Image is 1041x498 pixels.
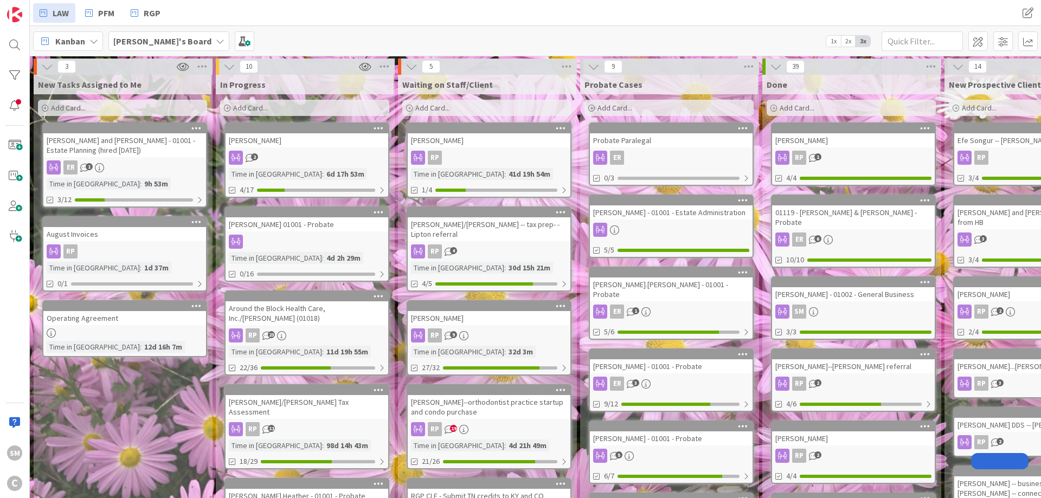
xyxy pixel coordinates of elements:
div: 6d 17h 53m [324,168,367,180]
span: 4 [450,247,457,254]
a: August InvoicesRPTime in [GEOGRAPHIC_DATA]:1d 37m0/1 [42,216,207,292]
div: ER [610,305,624,319]
a: Probate ParalegalER0/3 [589,122,754,186]
div: [PERSON_NAME] - 01001 - Probate [590,422,753,445]
a: 01119 - [PERSON_NAME] & [PERSON_NAME] - ProbateER10/10 [771,195,936,268]
a: [PERSON_NAME].[PERSON_NAME] - 01001 - ProbateER5/6 [589,267,754,340]
span: In Progress [220,79,266,90]
div: RP [792,449,806,463]
div: [PERSON_NAME] [408,133,570,147]
a: [PERSON_NAME]--[PERSON_NAME] referralRP4/6 [771,348,936,412]
div: RP [408,244,570,258]
div: RP [772,151,935,165]
div: 30d 15h 21m [506,262,553,274]
span: 18/29 [240,456,258,467]
a: [PERSON_NAME] and [PERSON_NAME] - 01001 - Estate Planning (hired [DATE])ERTime in [GEOGRAPHIC_DAT... [42,122,207,208]
span: 2x [841,36,856,47]
a: [PERSON_NAME] - 01001 - Estate Administration5/5 [589,195,754,258]
div: RP [408,151,570,165]
a: [PERSON_NAME]RP4/4 [771,421,936,484]
div: [PERSON_NAME] and [PERSON_NAME] - 01001 - Estate Planning (hired [DATE]) [43,124,206,157]
div: RP [772,449,935,463]
span: 2 [251,153,258,160]
div: RP [974,435,988,449]
span: LAW [53,7,69,20]
span: 9 [604,60,622,73]
span: 4/17 [240,184,254,196]
div: 01119 - [PERSON_NAME] & [PERSON_NAME] - Probate [772,196,935,229]
span: Add Card... [597,103,632,113]
div: 32d 3m [506,346,536,358]
a: [PERSON_NAME] 01001 - ProbateTime in [GEOGRAPHIC_DATA]:4d 2h 29m0/16 [224,206,389,282]
a: [PERSON_NAME]RPTime in [GEOGRAPHIC_DATA]:32d 3m27/32 [407,300,571,376]
a: [PERSON_NAME]Time in [GEOGRAPHIC_DATA]:6d 17h 53m4/17 [224,122,389,198]
div: ER [792,232,806,247]
div: ER [610,151,624,165]
span: 3/4 [968,254,979,266]
div: RP [63,244,78,258]
span: 5 [422,60,440,73]
span: : [504,346,506,358]
div: 12d 16h 7m [142,341,185,353]
div: ER [590,305,753,319]
div: [PERSON_NAME] - 01001 - Probate [590,431,753,445]
div: Time in [GEOGRAPHIC_DATA] [47,262,140,274]
div: Time in [GEOGRAPHIC_DATA] [229,346,322,358]
a: [PERSON_NAME] - 01001 - ProbateER9/12 [589,348,754,412]
div: RP [792,377,806,391]
div: Time in [GEOGRAPHIC_DATA] [411,346,504,358]
a: RGP [124,3,167,23]
div: [PERSON_NAME] - 01001 - Estate Administration [590,196,753,219]
span: 0/1 [57,278,68,289]
span: 1x [826,36,841,47]
div: Probate Paralegal [590,124,753,147]
div: [PERSON_NAME] [408,124,570,147]
div: SM [7,445,22,461]
div: ER [590,377,753,391]
span: 2/4 [968,326,979,338]
span: : [140,341,142,353]
div: Time in [GEOGRAPHIC_DATA] [229,439,322,451]
div: [PERSON_NAME]--orthodontist practice startup and condo purchase [408,395,570,419]
span: 4/6 [786,398,796,410]
div: [PERSON_NAME] [772,124,935,147]
b: [PERSON_NAME]'s Board [113,36,211,47]
div: 4d 2h 29m [324,252,363,264]
span: 10 [240,60,258,73]
span: Waiting on Staff/Client [402,79,493,90]
div: [PERSON_NAME] 01001 - Probate [226,217,388,231]
div: 98d 14h 43m [324,439,371,451]
span: Add Card... [233,103,268,113]
span: New Tasks Assigned to Me [38,79,142,90]
span: 3 [980,235,987,242]
a: Operating AgreementTime in [GEOGRAPHIC_DATA]:12d 16h 7m [42,300,207,357]
div: [PERSON_NAME] - 01002 - General Business [772,287,935,301]
span: : [322,168,324,180]
span: 5/5 [604,244,614,256]
div: [PERSON_NAME] [772,422,935,445]
div: August Invoices [43,227,206,241]
div: RP [428,151,442,165]
span: 4/4 [786,470,796,482]
div: [PERSON_NAME]--[PERSON_NAME] referral [772,359,935,373]
span: PFM [98,7,114,20]
span: 21/26 [422,456,440,467]
a: [PERSON_NAME] - 01001 - Probate6/7 [589,421,754,484]
span: : [504,439,506,451]
div: [PERSON_NAME]/[PERSON_NAME] Tax Assessment [226,395,388,419]
div: ER [610,377,624,391]
div: [PERSON_NAME] [408,311,570,325]
span: : [140,178,142,190]
span: 39 [786,60,805,73]
span: 27/32 [422,362,440,373]
div: 41d 19h 54m [506,168,553,180]
span: 3 [997,379,1004,386]
div: RP [43,244,206,258]
a: [PERSON_NAME]/[PERSON_NAME] -- tax prep- - Lipton referralRPTime in [GEOGRAPHIC_DATA]:30d 15h 21m4/5 [407,206,571,292]
div: [PERSON_NAME] - 01001 - Estate Administration [590,205,753,219]
div: ER [63,160,78,174]
span: 3 [632,379,639,386]
div: Time in [GEOGRAPHIC_DATA] [411,439,504,451]
div: C [7,476,22,491]
div: ER [772,232,935,247]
